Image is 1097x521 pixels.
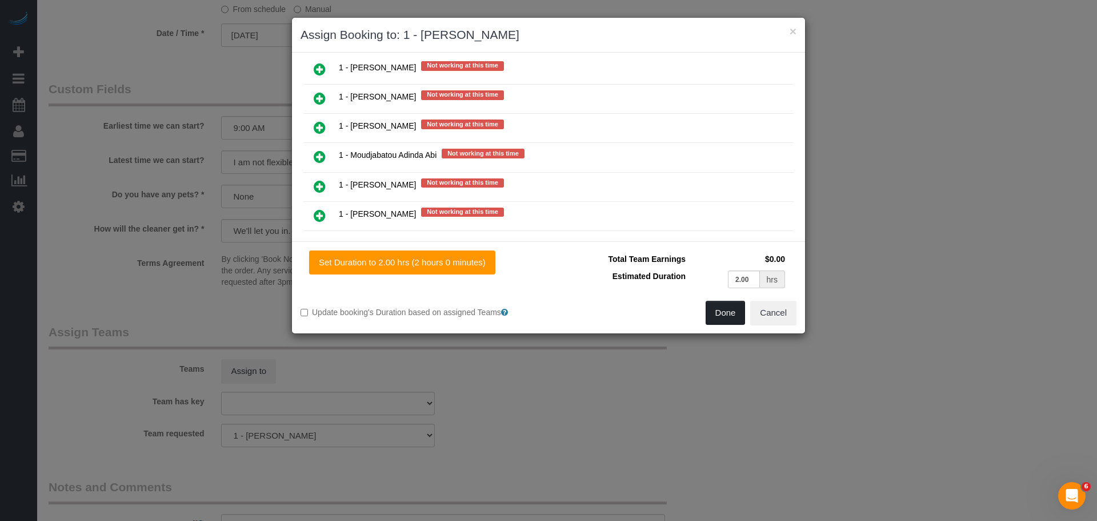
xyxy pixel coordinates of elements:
[706,301,746,325] button: Done
[760,271,785,288] div: hrs
[339,122,416,131] span: 1 - [PERSON_NAME]
[421,178,504,188] span: Not working at this time
[301,309,308,316] input: Update booking's Duration based on assigned Teams
[339,93,416,102] span: 1 - [PERSON_NAME]
[339,180,416,189] span: 1 - [PERSON_NAME]
[612,272,686,281] span: Estimated Duration
[442,149,525,158] span: Not working at this time
[750,301,796,325] button: Cancel
[1058,482,1086,510] iframe: Intercom live chat
[301,26,796,43] h3: Assign Booking to: 1 - [PERSON_NAME]
[557,250,688,268] td: Total Team Earnings
[421,120,504,129] span: Not working at this time
[421,61,504,70] span: Not working at this time
[309,250,495,275] button: Set Duration to 2.00 hrs (2 hours 0 minutes)
[339,151,437,160] span: 1 - Moudjabatou Adinda Abi
[1082,482,1091,491] span: 6
[421,90,504,100] span: Not working at this time
[339,63,416,73] span: 1 - [PERSON_NAME]
[301,307,540,318] label: Update booking's Duration based on assigned Teams
[339,209,416,218] span: 1 - [PERSON_NAME]
[688,250,788,268] td: $0.00
[790,25,796,37] button: ×
[421,208,504,217] span: Not working at this time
